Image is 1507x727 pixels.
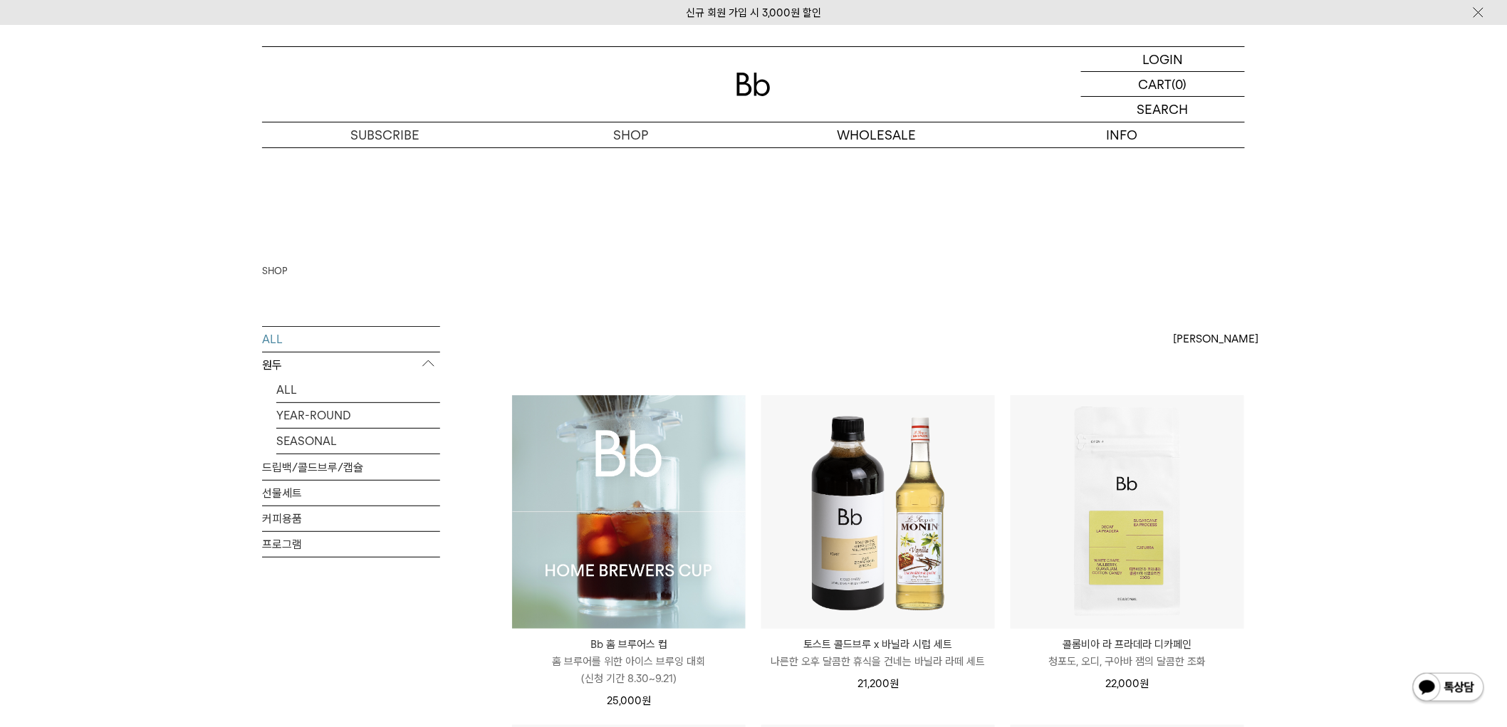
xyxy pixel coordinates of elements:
span: [PERSON_NAME] [1174,330,1259,347]
a: 토스트 콜드브루 x 바닐라 시럽 세트 나른한 오후 달콤한 휴식을 건네는 바닐라 라떼 세트 [761,636,995,670]
a: 신규 회원 가입 시 3,000원 할인 [686,6,821,19]
p: 홈 브루어를 위한 아이스 브루잉 대회 (신청 기간 8.30~9.21) [512,653,746,687]
span: 25,000 [607,694,651,707]
a: SUBSCRIBE [262,122,508,147]
span: 21,200 [857,677,899,690]
a: 콜롬비아 라 프라데라 디카페인 청포도, 오디, 구아바 잼의 달콤한 조화 [1011,636,1244,670]
span: 22,000 [1106,677,1149,690]
span: 원 [890,677,899,690]
a: SHOP [262,264,287,278]
img: Bb 홈 브루어스 컵 [512,395,746,629]
a: SEASONAL [276,429,440,454]
p: 콜롬비아 라 프라데라 디카페인 [1011,636,1244,653]
img: 토스트 콜드브루 x 바닐라 시럽 세트 [761,395,995,629]
a: 선물세트 [262,481,440,506]
a: Bb 홈 브루어스 컵 홈 브루어를 위한 아이스 브루잉 대회(신청 기간 8.30~9.21) [512,636,746,687]
a: SHOP [508,122,753,147]
p: INFO [999,122,1245,147]
a: ALL [276,377,440,402]
a: LOGIN [1081,47,1245,72]
img: 로고 [736,73,771,96]
a: 드립백/콜드브루/캡슐 [262,455,440,480]
a: 프로그램 [262,532,440,557]
span: 원 [1140,677,1149,690]
p: SEARCH [1137,97,1189,122]
p: 토스트 콜드브루 x 바닐라 시럽 세트 [761,636,995,653]
p: 나른한 오후 달콤한 휴식을 건네는 바닐라 라떼 세트 [761,653,995,670]
a: ALL [262,327,440,352]
img: 콜롬비아 라 프라데라 디카페인 [1011,395,1244,629]
img: 카카오톡 채널 1:1 채팅 버튼 [1412,671,1486,706]
p: WHOLESALE [753,122,999,147]
p: Bb 홈 브루어스 컵 [512,636,746,653]
a: YEAR-ROUND [276,403,440,428]
p: 청포도, 오디, 구아바 잼의 달콤한 조화 [1011,653,1244,670]
a: CART (0) [1081,72,1245,97]
p: CART [1139,72,1172,96]
p: 원두 [262,352,440,378]
p: LOGIN [1143,47,1184,71]
a: 커피용품 [262,506,440,531]
span: 원 [642,694,651,707]
p: (0) [1172,72,1187,96]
